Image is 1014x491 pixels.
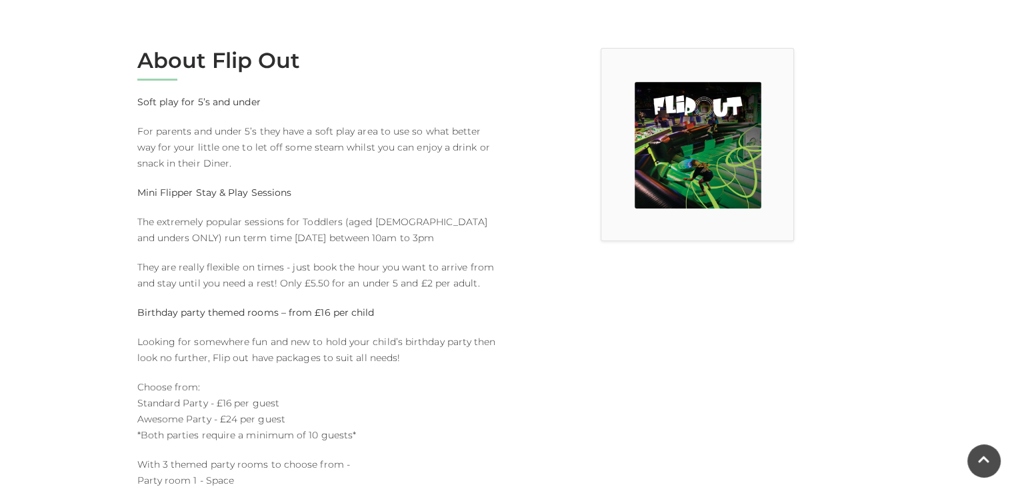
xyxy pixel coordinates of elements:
[137,48,497,73] h2: About Flip Out
[137,187,292,199] strong: Mini Flipper Stay & Play Sessions
[137,259,497,291] p: They are really flexible on times - just book the hour you want to arrive from and stay until you...
[137,96,261,108] strong: Soft play for 5’s and under
[137,379,497,443] p: Choose from: Standard Party - £16 per guest Awesome Party - £24 per guest *Both parties require a...
[137,123,497,171] p: For parents and under 5’s they have a soft play area to use so what better way for your little on...
[137,306,375,318] strong: Birthday party themed rooms – from £16 per child
[137,214,497,246] p: The extremely popular sessions for Toddlers (aged [DEMOGRAPHIC_DATA] and unders ONLY) run term ti...
[137,334,497,366] p: Looking for somewhere fun and new to hold your child’s birthday party then look no further, Flip ...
